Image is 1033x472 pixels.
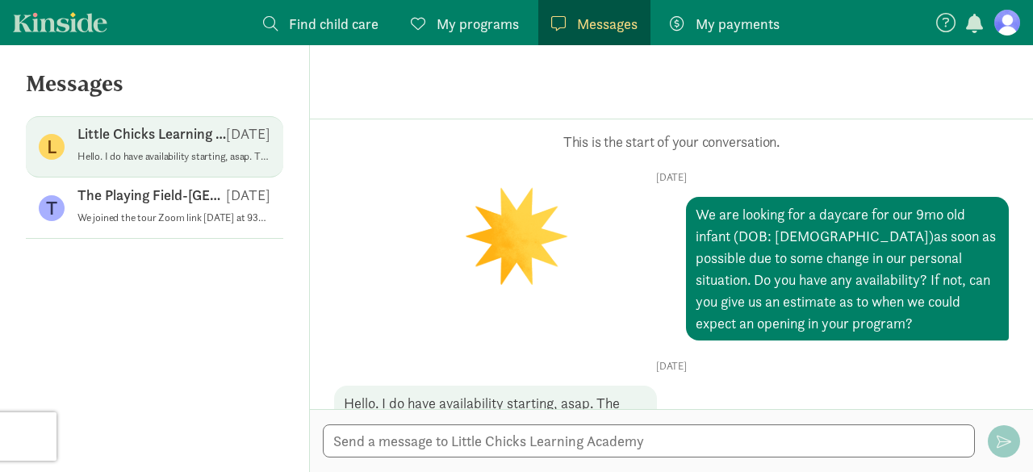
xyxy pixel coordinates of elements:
[334,360,1009,373] p: [DATE]
[13,12,107,32] a: Kinside
[77,124,226,144] p: Little Chicks Learning Academy
[334,171,1009,184] p: [DATE]
[77,186,226,205] p: The Playing Field-[GEOGRAPHIC_DATA]
[437,13,519,35] span: My programs
[226,186,270,205] p: [DATE]
[334,132,1009,152] p: This is the start of your conversation.
[289,13,378,35] span: Find child care
[39,195,65,221] figure: T
[39,134,65,160] figure: L
[226,124,270,144] p: [DATE]
[577,13,638,35] span: Messages
[77,211,270,224] p: We joined the tour Zoom link [DATE] at 930 am and waited until 945 am but the tour did not start....
[686,197,1009,340] div: We are looking for a daycare for our 9mo old infant (DOB: [DEMOGRAPHIC_DATA])as soon as possible ...
[696,13,780,35] span: My payments
[77,150,270,163] p: Hello. I do have availability starting, asap. The cost is $500/week. Please feel free to email me...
